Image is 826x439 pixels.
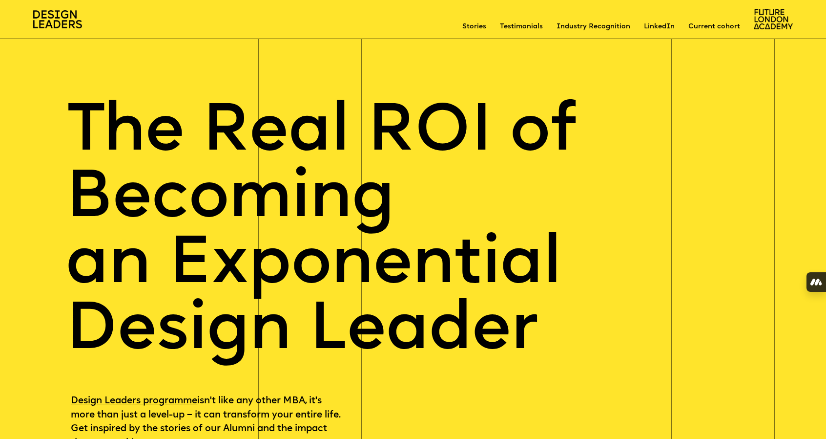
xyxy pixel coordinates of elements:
[500,22,543,32] a: Testimonials
[66,100,760,365] h1: The Real ROI of Becoming an Exponential Design Leader
[462,22,486,32] a: Stories
[688,22,740,32] a: Current cohort
[557,22,630,32] a: Industry Recognition
[71,396,197,406] a: Design Leaders programme
[644,22,675,32] a: LinkedIn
